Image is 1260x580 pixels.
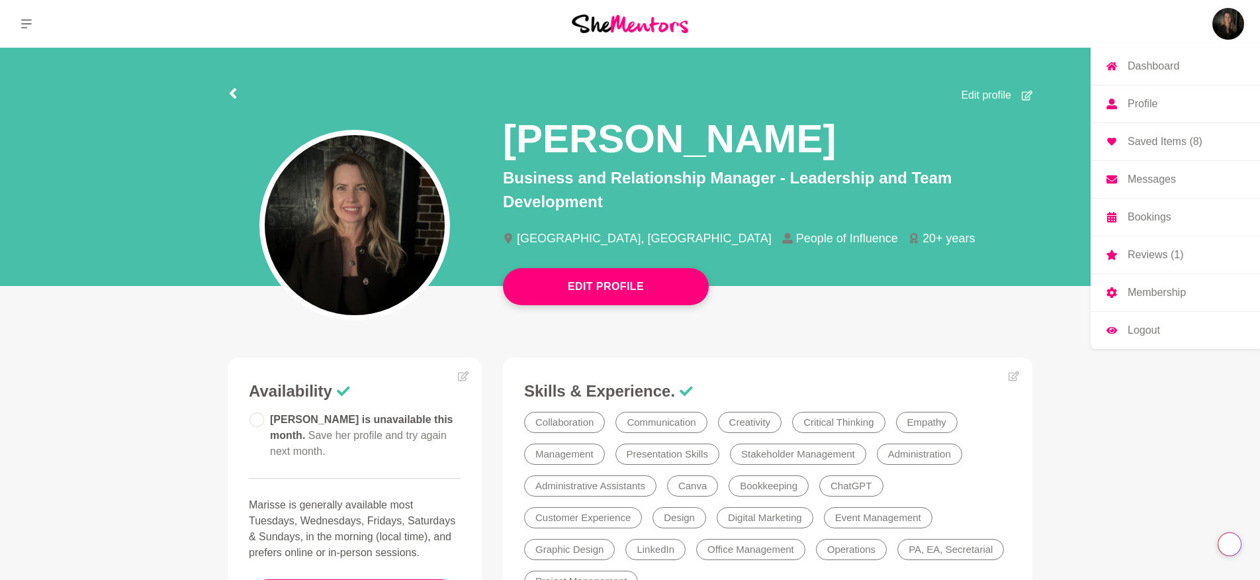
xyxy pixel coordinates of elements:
[1128,250,1183,260] p: Reviews (1)
[503,268,709,305] button: Edit Profile
[1212,8,1244,40] img: Marisse van den Berg
[1128,212,1171,222] p: Bookings
[961,87,1011,103] span: Edit profile
[524,381,1011,401] h3: Skills & Experience.
[503,166,1032,214] p: Business and Relationship Manager - Leadership and Team Development
[503,232,782,244] li: [GEOGRAPHIC_DATA], [GEOGRAPHIC_DATA]
[249,497,461,561] p: Marisse is generally available most Tuesdays, Wednesdays, Fridays, Saturdays & Sundays, in the mo...
[249,381,461,401] h3: Availability
[572,15,688,32] img: She Mentors Logo
[1128,325,1160,336] p: Logout
[909,232,986,244] li: 20+ years
[1091,123,1260,160] a: Saved Items (8)
[270,414,453,457] span: [PERSON_NAME] is unavailable this month.
[1091,236,1260,273] a: Reviews (1)
[1091,48,1260,85] a: Dashboard
[1212,8,1244,40] a: Marisse van den BergDashboardProfileSaved Items (8)MessagesBookingsReviews (1)MembershipLogout
[782,232,909,244] li: People of Influence
[1091,161,1260,198] a: Messages
[1128,61,1179,72] p: Dashboard
[1128,136,1202,147] p: Saved Items (8)
[1091,199,1260,236] a: Bookings
[1128,287,1186,298] p: Membership
[503,114,836,164] h1: [PERSON_NAME]
[1128,99,1157,109] p: Profile
[1128,174,1176,185] p: Messages
[270,430,447,457] span: Save her profile and try again next month.
[1091,85,1260,122] a: Profile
